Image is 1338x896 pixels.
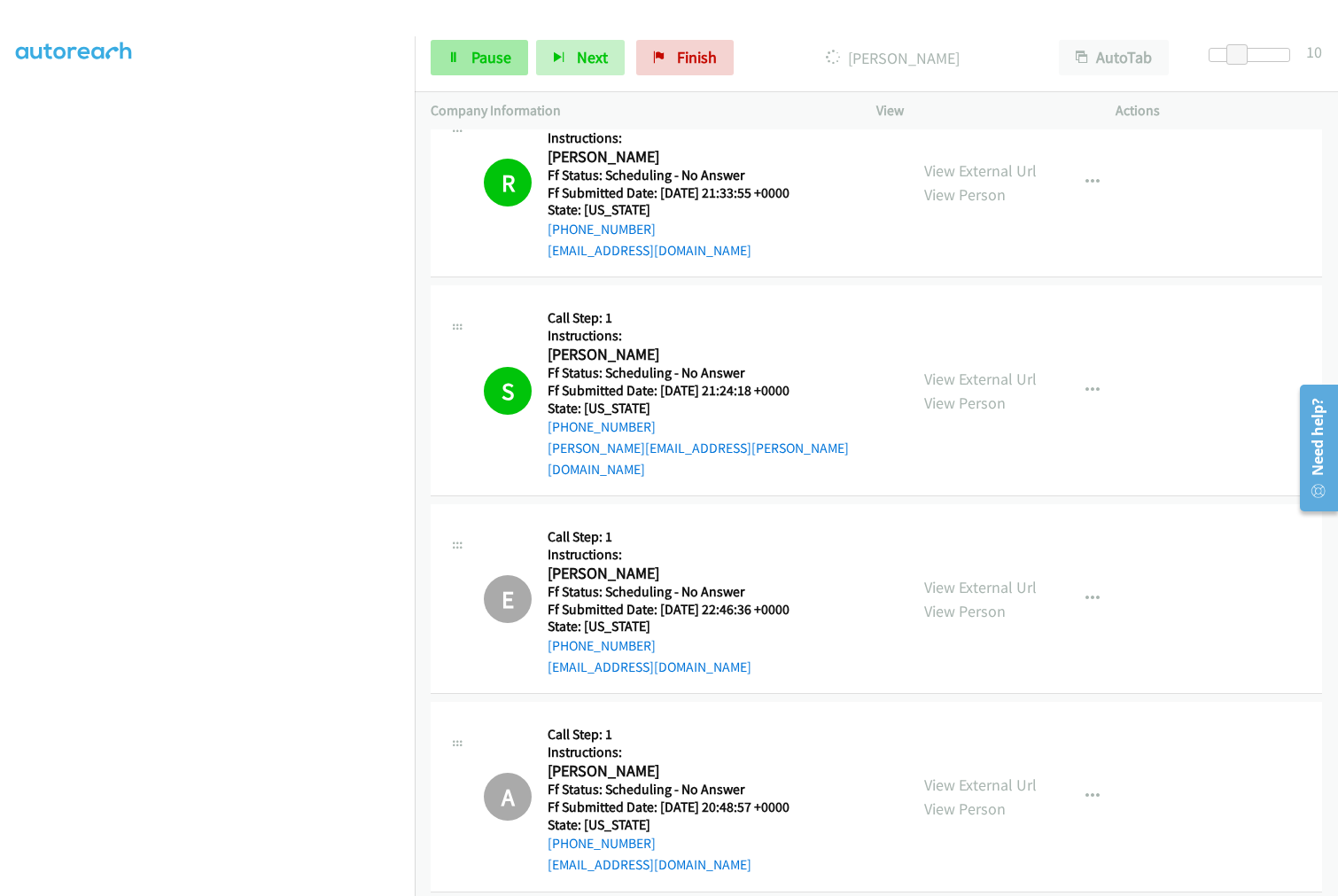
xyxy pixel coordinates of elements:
h5: State: [US_STATE] [548,816,790,834]
h5: Call Step: 1 [548,309,892,327]
a: Pause [431,40,528,75]
h2: [PERSON_NAME] [548,147,812,168]
a: View Person [924,601,1006,621]
p: View [876,100,1084,121]
h5: Ff Submitted Date: [DATE] 22:46:36 +0000 [548,601,790,619]
h5: Ff Status: Scheduling - No Answer [548,583,790,601]
h5: State: [US_STATE] [548,201,812,219]
h1: E [484,575,532,623]
a: [EMAIL_ADDRESS][DOMAIN_NAME] [548,856,751,873]
h1: A [484,773,532,821]
iframe: Dialpad [16,51,415,893]
a: Finish [636,40,734,75]
div: The call has been skipped [484,575,532,623]
h5: Call Step: 1 [548,528,790,546]
h5: State: [US_STATE] [548,618,790,635]
h5: Ff Submitted Date: [DATE] 21:33:55 +0000 [548,184,812,202]
a: [PHONE_NUMBER] [548,221,656,238]
h1: R [484,159,532,206]
h5: Ff Submitted Date: [DATE] 20:48:57 +0000 [548,799,790,816]
span: Next [577,47,608,67]
a: View External Url [924,369,1037,389]
a: View External Url [924,577,1037,597]
h5: Ff Status: Scheduling - No Answer [548,364,892,382]
iframe: Resource Center [1287,378,1338,518]
a: [EMAIL_ADDRESS][DOMAIN_NAME] [548,658,751,675]
h2: [PERSON_NAME] [548,761,790,782]
p: Actions [1116,100,1323,121]
button: AutoTab [1059,40,1169,75]
h5: Ff Status: Scheduling - No Answer [548,167,812,184]
a: [PHONE_NUMBER] [548,637,656,654]
div: 10 [1306,40,1322,64]
p: [PERSON_NAME] [758,46,1027,70]
h2: [PERSON_NAME] [548,564,790,584]
a: View External Url [924,160,1037,181]
a: [PHONE_NUMBER] [548,418,656,435]
a: [EMAIL_ADDRESS][DOMAIN_NAME] [548,242,751,259]
a: View Person [924,184,1006,205]
h5: Instructions: [548,744,790,761]
a: [PHONE_NUMBER] [548,835,656,852]
p: Company Information [431,100,844,121]
h2: [PERSON_NAME] [548,345,812,365]
h5: Ff Status: Scheduling - No Answer [548,781,790,799]
span: Pause [471,47,511,67]
h5: Instructions: [548,546,790,564]
h5: State: [US_STATE] [548,400,892,417]
div: The call has been skipped [484,773,532,821]
a: [PERSON_NAME][EMAIL_ADDRESS][PERSON_NAME][DOMAIN_NAME] [548,440,849,478]
h5: Ff Submitted Date: [DATE] 21:24:18 +0000 [548,382,892,400]
button: Next [536,40,625,75]
a: View Person [924,799,1006,819]
h1: S [484,367,532,415]
span: Finish [677,47,717,67]
a: View External Url [924,775,1037,795]
a: View Person [924,393,1006,413]
h5: Call Step: 1 [548,726,790,744]
h5: Instructions: [548,327,892,345]
h5: Instructions: [548,129,812,147]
